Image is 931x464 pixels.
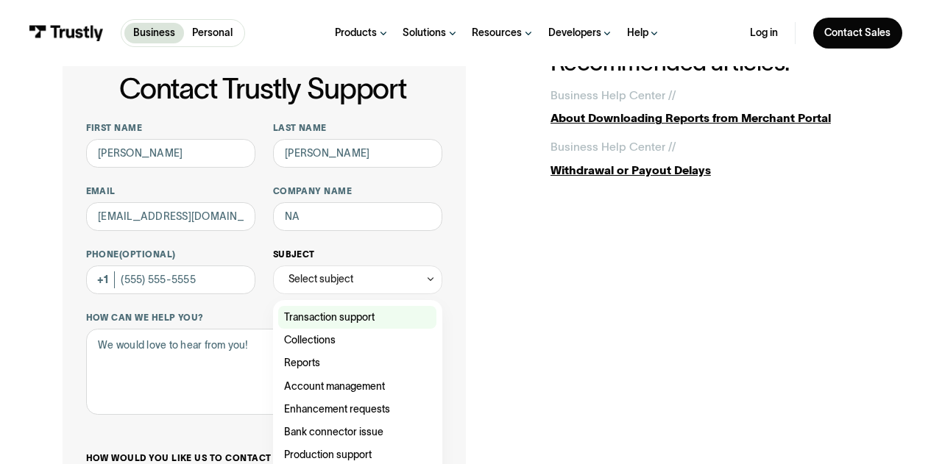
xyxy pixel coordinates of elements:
[86,202,256,231] input: alex@mail.com
[119,249,176,259] span: (Optional)
[551,138,672,155] div: Business Help Center /
[551,110,868,126] div: About Downloading Reports from Merchant Portal
[124,23,183,43] a: Business
[273,202,443,231] input: ASPcorp
[284,354,320,371] span: Reports
[284,401,390,418] span: Enhancement requests
[288,271,353,288] div: Select subject
[472,26,522,40] div: Resources
[551,87,672,104] div: Business Help Center /
[284,446,372,463] span: Production support
[627,26,648,40] div: Help
[813,18,902,48] a: Contact Sales
[86,312,443,324] label: How can we help you?
[83,73,443,104] h1: Contact Trustly Support
[551,162,868,179] div: Withdrawal or Payout Delays
[284,309,375,326] span: Transaction support
[551,138,868,179] a: Business Help Center //Withdrawal or Payout Delays
[86,265,256,294] input: (555) 555-5555
[273,185,443,197] label: Company name
[273,265,443,294] div: Select subject
[273,249,443,260] label: Subject
[672,138,676,155] div: /
[824,26,891,40] div: Contact Sales
[133,26,175,41] p: Business
[86,452,443,464] label: How would you like us to contact you?
[551,87,868,127] a: Business Help Center //About Downloading Reports from Merchant Portal
[86,185,256,197] label: Email
[403,26,446,40] div: Solutions
[273,122,443,134] label: Last name
[672,87,676,104] div: /
[86,122,256,134] label: First name
[284,332,336,349] span: Collections
[750,26,778,40] a: Log in
[192,26,233,41] p: Personal
[184,23,241,43] a: Personal
[548,26,601,40] div: Developers
[284,424,383,440] span: Bank connector issue
[273,139,443,168] input: Howard
[86,139,256,168] input: Alex
[86,249,256,260] label: Phone
[29,25,104,40] img: Trustly Logo
[335,26,377,40] div: Products
[284,378,385,395] span: Account management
